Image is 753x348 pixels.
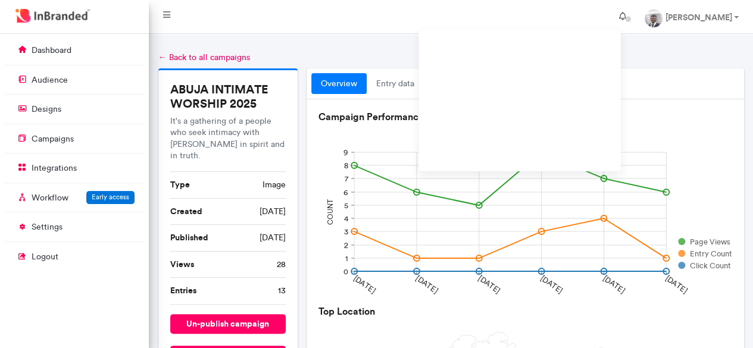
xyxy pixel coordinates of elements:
b: Type [170,179,190,190]
b: Published [170,232,208,243]
a: entry data [367,73,424,95]
a: overview [311,73,367,95]
text: [DATE] [539,274,564,295]
p: integrations [32,162,77,174]
span: 13 [278,285,286,297]
a: audience [5,68,144,91]
a: [PERSON_NAME] [635,5,748,29]
text: 9 [343,148,348,157]
text: [DATE] [477,274,502,295]
a: WorkflowEarly access [5,186,144,209]
text: COUNT [326,199,335,225]
text: 1 [345,254,348,263]
text: 2 [344,241,348,250]
text: 8 [344,161,348,170]
span: [DATE] [260,232,286,244]
b: Created [170,206,202,217]
text: 4 [344,214,349,223]
text: 0 [343,267,348,276]
p: dashboard [32,45,71,57]
b: Views [170,259,194,269]
a: dashboard [5,39,144,61]
b: Entries [170,285,196,296]
text: [DATE] [414,274,440,295]
text: [DATE] [352,274,377,295]
p: It's a gathering of a people who seek intimacy with [PERSON_NAME] in spirit and in truth. [170,115,286,162]
text: 5 [344,201,348,210]
a: integrations [5,156,144,179]
span: image [263,179,286,191]
a: campaigns [5,127,144,150]
p: campaigns [32,133,74,145]
p: designs [32,104,61,115]
strong: [PERSON_NAME] [665,12,732,23]
a: ← Back to all campaigns [158,52,250,62]
p: logout [32,251,58,263]
h6: Campaign Performance [318,111,732,123]
a: designs [5,98,144,120]
button: un-publish campaign [170,314,286,334]
text: [DATE] [601,274,627,295]
text: 7 [345,174,349,183]
span: 28 [277,259,286,271]
img: InBranded Logo [13,6,93,26]
span: [DATE] [260,206,286,218]
p: audience [32,74,68,86]
p: settings [32,221,63,233]
h5: ABUJA INTIMATE WORSHIP 2025 [170,82,286,111]
span: Early access [92,193,129,201]
text: 6 [343,188,348,197]
text: [DATE] [664,274,689,295]
p: Workflow [32,192,68,204]
a: settings [5,215,144,238]
text: 3 [344,227,348,236]
h6: Top Location [318,306,732,317]
img: profile dp [645,10,663,27]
